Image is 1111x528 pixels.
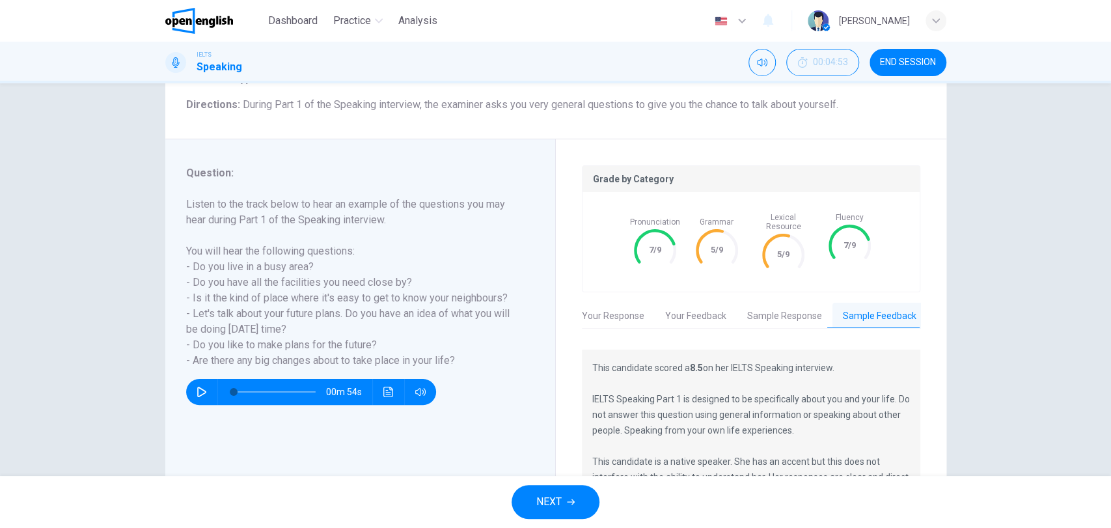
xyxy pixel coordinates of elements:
button: Your Response [571,303,655,330]
h1: Speaking [197,59,242,75]
span: Practice [333,13,371,29]
button: 00:04:53 [786,49,859,76]
button: Click to see the audio transcription [378,379,399,405]
a: OpenEnglish logo [165,8,264,34]
span: Analysis [398,13,437,29]
div: [PERSON_NAME] [839,13,910,29]
text: 5/9 [711,245,723,255]
span: Dashboard [268,13,318,29]
p: This candidate scored a on her IELTS Speaking interview. IELTS Speaking Part 1 is designed to be ... [592,360,910,516]
text: 7/9 [649,245,661,255]
button: END SESSION [870,49,946,76]
span: 00:04:53 [813,57,848,68]
h6: Question : [186,165,519,181]
img: Profile picture [808,10,829,31]
img: OpenEnglish logo [165,8,234,34]
text: 5/9 [777,249,789,259]
span: IELTS [197,50,212,59]
span: Lexical Resource [754,213,813,231]
h6: Directions : [186,97,926,113]
button: Sample Response [737,303,832,330]
h6: Listen to the track below to hear an example of the questions you may hear during Part 1 of the S... [186,197,519,368]
div: Mute [748,49,776,76]
p: Grade by Category [593,174,909,184]
span: During Part 1 of the Speaking interview, the examiner asks you very general questions to give you... [243,98,838,111]
div: Hide [786,49,859,76]
img: en [713,16,729,26]
span: END SESSION [880,57,936,68]
span: Pronunciation [630,217,680,227]
span: 00m 54s [326,379,372,405]
button: NEXT [512,485,599,519]
button: Analysis [393,9,443,33]
button: Practice [328,9,388,33]
strong: 8.5 [690,363,703,373]
button: Dashboard [263,9,323,33]
span: NEXT [536,493,562,511]
span: Grammar [700,217,734,227]
text: 7/9 [844,240,856,250]
button: Your Feedback [655,303,737,330]
button: Sample Feedback [832,303,927,330]
div: basic tabs example [571,303,910,330]
span: Fluency [836,213,864,222]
